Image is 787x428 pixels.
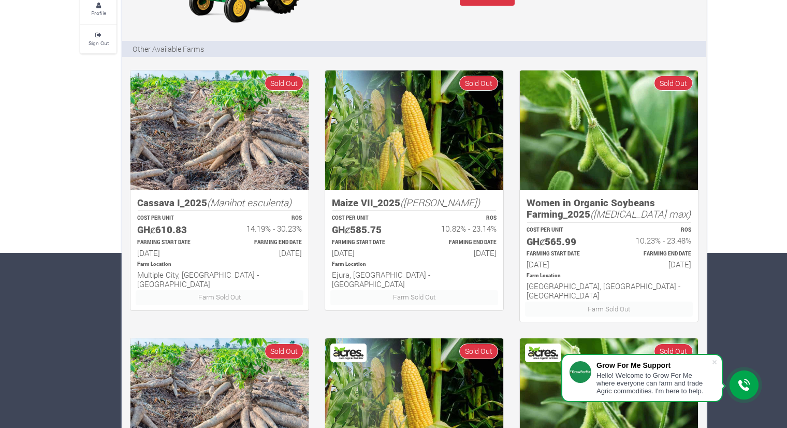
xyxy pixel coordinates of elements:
[137,197,302,209] h5: Cassava I_2025
[137,215,210,222] p: COST PER UNIT
[229,248,302,258] h6: [DATE]
[137,270,302,289] h6: Multiple City, [GEOGRAPHIC_DATA] - [GEOGRAPHIC_DATA]
[424,224,497,233] h6: 10.82% - 23.14%
[332,197,497,209] h5: Maize VII_2025
[89,39,109,47] small: Sign Out
[654,76,693,91] span: Sold Out
[459,344,498,359] span: Sold Out
[618,250,691,258] p: Estimated Farming End Date
[618,226,691,234] p: ROS
[520,70,698,190] img: growforme image
[332,224,405,236] h5: GHȼ585.75
[137,224,210,236] h5: GHȼ610.83
[424,215,497,222] p: ROS
[527,197,691,220] h5: Women in Organic Soybeans Farming_2025
[229,224,302,233] h6: 14.19% - 30.23%
[325,70,503,190] img: growforme image
[596,361,711,369] div: Grow For Me Support
[133,44,204,54] p: Other Available Farms
[137,248,210,258] h6: [DATE]
[527,272,691,280] p: Location of Farm
[527,281,691,300] h6: [GEOGRAPHIC_DATA], [GEOGRAPHIC_DATA] - [GEOGRAPHIC_DATA]
[332,270,497,289] h6: Ejura, [GEOGRAPHIC_DATA] - [GEOGRAPHIC_DATA]
[424,239,497,247] p: Estimated Farming End Date
[332,215,405,222] p: COST PER UNIT
[137,239,210,247] p: Estimated Farming Start Date
[527,345,560,361] img: Acres Nano
[80,25,116,53] a: Sign Out
[332,248,405,258] h6: [DATE]
[332,239,405,247] p: Estimated Farming Start Date
[400,196,480,209] i: ([PERSON_NAME])
[424,248,497,258] h6: [DATE]
[618,236,691,245] h6: 10.23% - 23.48%
[332,261,497,268] p: Location of Farm
[527,226,600,234] p: COST PER UNIT
[527,250,600,258] p: Estimated Farming Start Date
[229,239,302,247] p: Estimated Farming End Date
[527,236,600,248] h5: GHȼ565.99
[527,260,600,269] h6: [DATE]
[137,261,302,268] p: Location of Farm
[332,345,365,361] img: Acres Nano
[590,207,691,220] i: ([MEDICAL_DATA] max)
[265,344,303,359] span: Sold Out
[130,70,309,190] img: growforme image
[459,76,498,91] span: Sold Out
[229,215,302,222] p: ROS
[618,260,691,269] h6: [DATE]
[654,344,693,359] span: Sold Out
[91,9,106,17] small: Profile
[596,372,711,395] div: Hello! Welcome to Grow For Me where everyone can farm and trade Agric commodities. I'm here to help.
[265,76,303,91] span: Sold Out
[207,196,292,209] i: (Manihot esculenta)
